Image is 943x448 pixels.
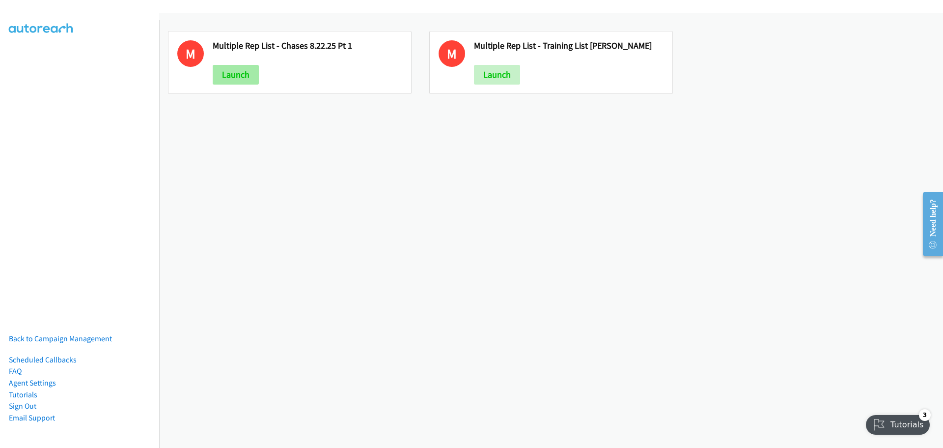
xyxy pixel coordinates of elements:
h2: Multiple Rep List - Training List [PERSON_NAME] [474,40,664,52]
a: Email Support [9,413,55,422]
iframe: Resource Center [915,185,943,263]
a: Launch [213,65,259,85]
a: Back to Campaign Management [9,334,112,343]
iframe: Checklist [860,405,936,441]
h2: Multiple Rep List - Chases 8.22.25 Pt 1 [213,40,402,52]
a: Sign Out [9,401,36,411]
a: Scheduled Callbacks [9,355,77,364]
a: Tutorials [9,390,37,399]
a: Launch [474,65,520,85]
a: FAQ [9,366,22,376]
h1: M [177,40,204,67]
a: Agent Settings [9,378,56,388]
h1: M [439,40,465,67]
